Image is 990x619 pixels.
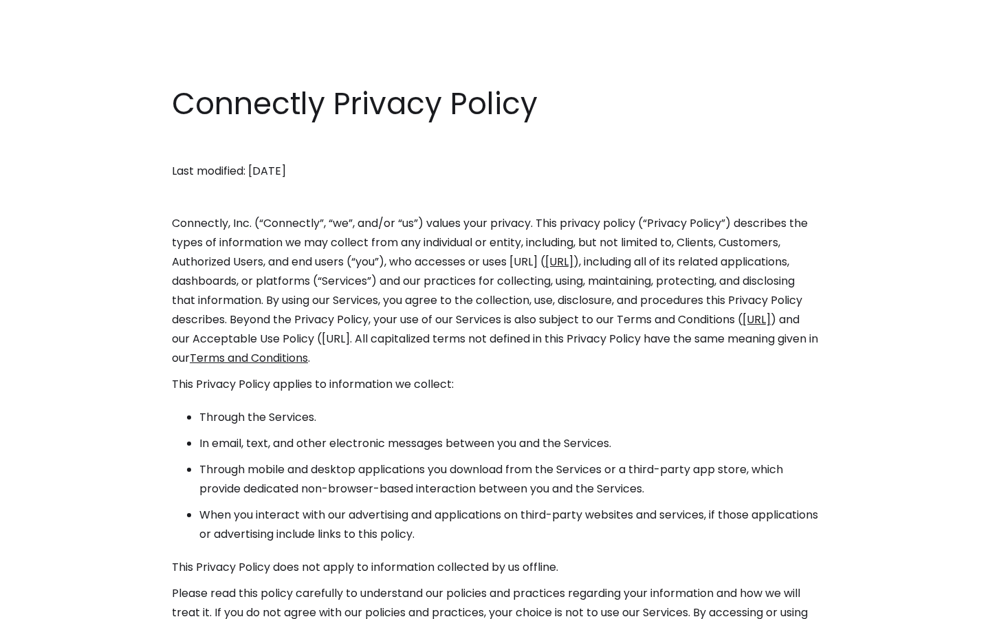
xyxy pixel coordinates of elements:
[199,460,818,499] li: Through mobile and desktop applications you download from the Services or a third-party app store...
[172,214,818,368] p: Connectly, Inc. (“Connectly”, “we”, and/or “us”) values your privacy. This privacy policy (“Priva...
[742,312,771,327] a: [URL]
[172,188,818,207] p: ‍
[199,408,818,427] li: Through the Services.
[172,558,818,577] p: This Privacy Policy does not apply to information collected by us offline.
[199,434,818,453] li: In email, text, and other electronic messages between you and the Services.
[172,375,818,394] p: This Privacy Policy applies to information we collect:
[190,350,308,366] a: Terms and Conditions
[172,162,818,181] p: Last modified: [DATE]
[199,506,818,544] li: When you interact with our advertising and applications on third-party websites and services, if ...
[545,254,573,270] a: [URL]
[172,83,818,125] h1: Connectly Privacy Policy
[27,595,82,614] ul: Language list
[172,135,818,155] p: ‍
[14,594,82,614] aside: Language selected: English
